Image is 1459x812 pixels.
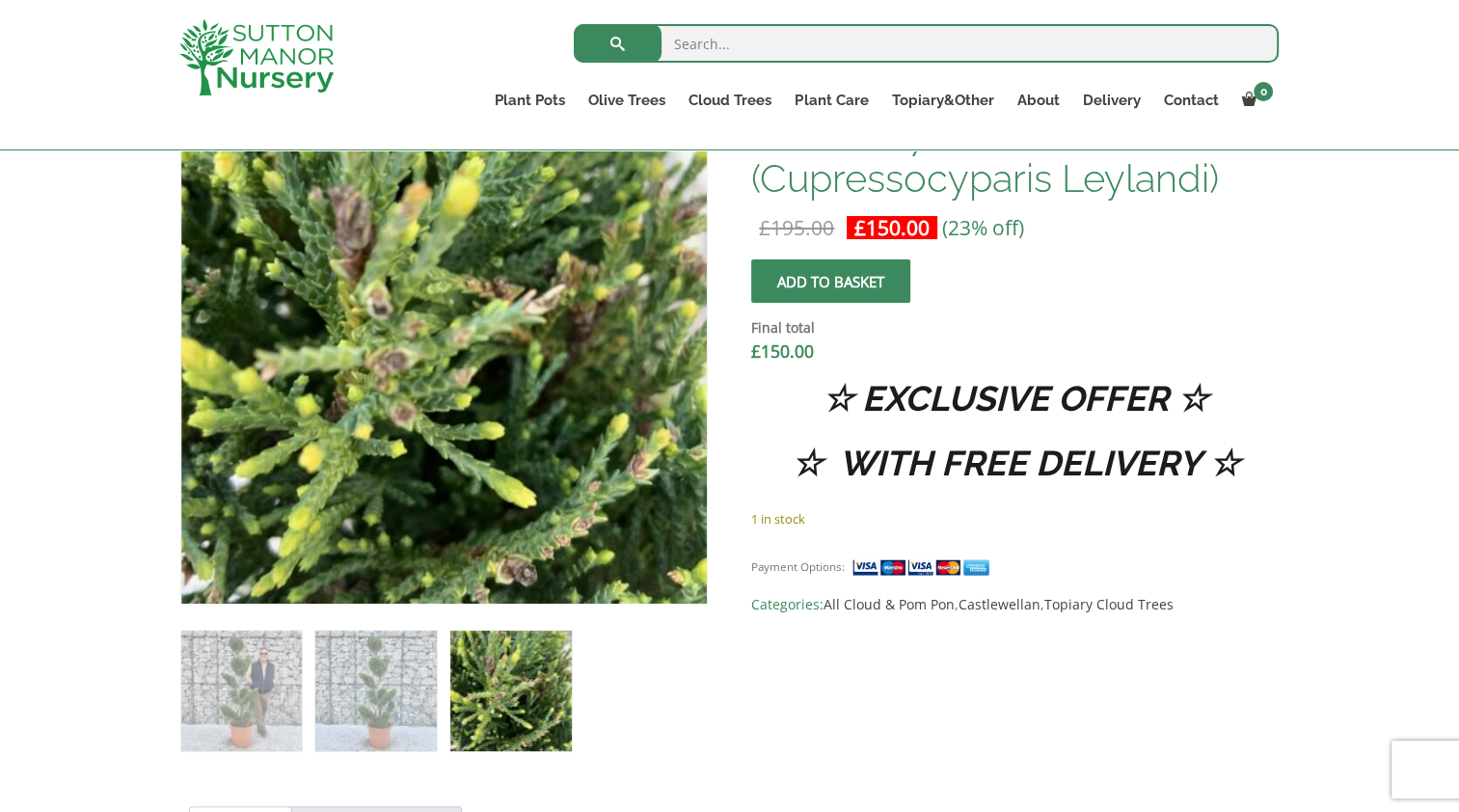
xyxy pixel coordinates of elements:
[751,339,814,363] bdi: 150.00
[577,87,677,114] a: Olive Trees
[783,87,879,114] a: Plant Care
[959,595,1040,613] a: Castlewellan
[1005,87,1070,114] a: About
[450,631,571,751] img: Castlewellan Gold Cloud Tree S Stem 1.70 M (Cupressocyparis Leylandi) - Image 3
[851,557,996,578] img: payment supported
[574,24,1279,63] input: Search...
[824,595,955,613] a: All Cloud & Pom Pon
[1229,87,1279,114] a: 0
[751,316,1279,339] dt: Final total
[823,378,1208,419] strong: ☆ EXCLUSIVE OFFER ☆
[751,339,761,363] span: £
[854,214,866,241] span: £
[1151,87,1229,114] a: Contact
[315,631,436,751] img: Castlewellan Gold Cloud Tree S Stem 1.70 M (Cupressocyparis Leylandi) - Image 2
[759,214,834,241] bdi: 195.00
[677,87,783,114] a: Cloud Trees
[759,214,770,241] span: £
[751,593,1279,616] span: Categories: , ,
[1254,82,1273,101] span: 0
[791,443,1239,483] strong: ☆ WITH FREE DELIVERY ☆
[942,214,1024,241] span: (23% off)
[483,87,577,114] a: Plant Pots
[751,507,1279,530] p: 1 in stock
[179,19,334,95] img: logo
[181,631,302,751] img: Castlewellan Gold Cloud Tree S Stem 1.70 M (Cupressocyparis Leylandi)
[1044,595,1174,613] a: Topiary Cloud Trees
[1070,87,1151,114] a: Delivery
[854,214,930,241] bdi: 150.00
[751,559,845,574] small: Payment Options:
[751,259,910,303] button: Add to basket
[879,87,1005,114] a: Topiary&Other
[751,77,1279,199] h1: Castlewellan Gold Cloud Tree S Stem 1.70 M (Cupressocyparis Leylandi)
